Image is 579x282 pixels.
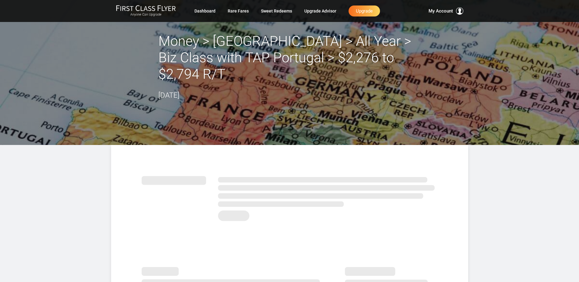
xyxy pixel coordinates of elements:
a: Sweet Redeems [261,5,292,16]
img: First Class Flyer [116,5,176,11]
button: My Account [429,7,463,15]
h2: Money > [GEOGRAPHIC_DATA] > All Year > Biz Class with TAP Portugal > $2,276 to $2,794 R/T [158,33,421,82]
time: [DATE] [158,91,179,99]
a: Dashboard [194,5,215,16]
a: Upgrade Advisor [304,5,336,16]
small: Anyone Can Upgrade [116,13,176,17]
span: My Account [429,7,453,15]
a: Rare Fares [228,5,249,16]
img: summary.svg [142,169,438,225]
a: First Class FlyerAnyone Can Upgrade [116,5,176,17]
a: Upgrade [349,5,380,16]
